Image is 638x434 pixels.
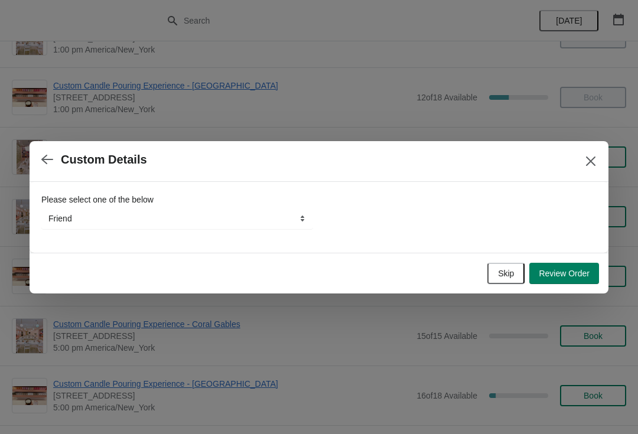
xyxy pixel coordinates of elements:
[580,151,601,172] button: Close
[529,263,599,284] button: Review Order
[487,263,525,284] button: Skip
[539,269,590,278] span: Review Order
[61,153,147,167] h2: Custom Details
[41,194,154,205] label: Please select one of the below
[498,269,514,278] span: Skip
